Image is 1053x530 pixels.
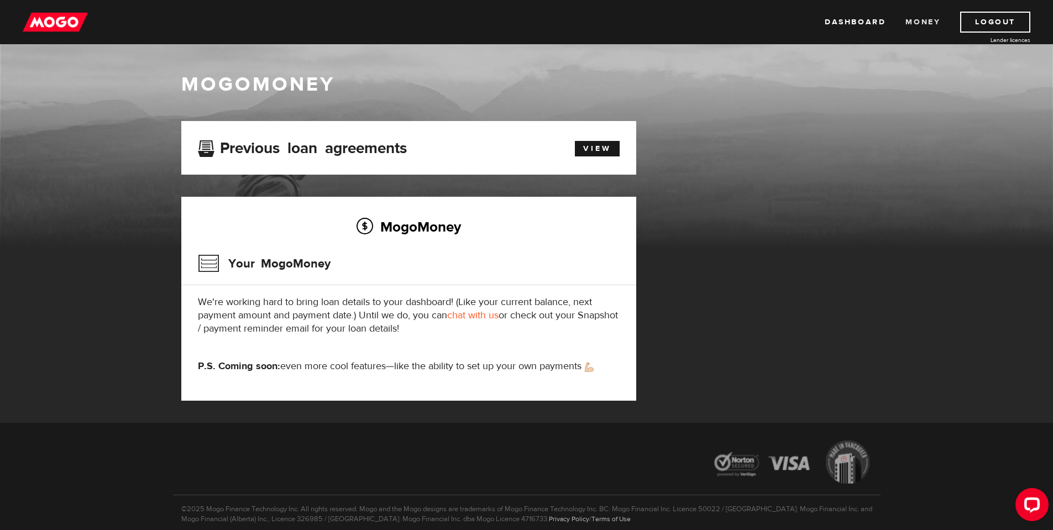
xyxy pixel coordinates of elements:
h3: Previous loan agreements [198,139,407,154]
img: legal-icons-92a2ffecb4d32d839781d1b4e4802d7b.png [704,432,881,495]
a: Terms of Use [591,515,631,523]
h2: MogoMoney [198,215,620,238]
a: Money [905,12,940,33]
a: Privacy Policy [549,515,589,523]
p: We're working hard to bring loan details to your dashboard! (Like your current balance, next paym... [198,296,620,335]
iframe: LiveChat chat widget [1007,484,1053,530]
h3: Your MogoMoney [198,249,331,278]
p: even more cool features—like the ability to set up your own payments [198,360,620,373]
h1: MogoMoney [181,73,872,96]
img: mogo_logo-11ee424be714fa7cbb0f0f49df9e16ec.png [23,12,88,33]
a: Dashboard [825,12,886,33]
strong: P.S. Coming soon: [198,360,280,372]
a: Lender licences [947,36,1030,44]
p: ©2025 Mogo Finance Technology Inc. All rights reserved. Mogo and the Mogo designs are trademarks ... [173,495,881,524]
a: chat with us [447,309,499,322]
a: Logout [960,12,1030,33]
a: View [575,141,620,156]
img: strong arm emoji [585,363,594,372]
